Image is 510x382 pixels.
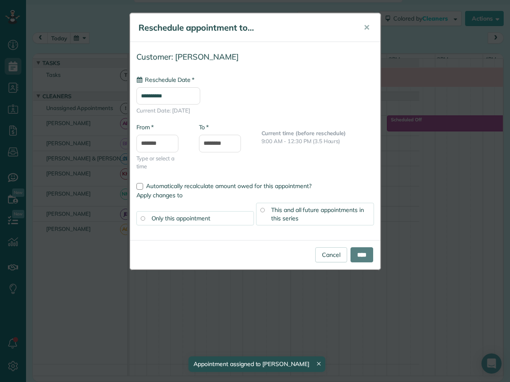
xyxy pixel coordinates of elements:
input: Only this appointment [141,216,145,220]
label: Apply changes to [136,191,374,199]
span: Only this appointment [152,215,210,222]
p: 9:00 AM - 12:30 PM (3.5 Hours) [262,137,374,145]
a: Cancel [315,247,347,262]
h5: Reschedule appointment to... [139,22,352,34]
h4: Customer: [PERSON_NAME] [136,52,374,61]
b: Current time (before reschedule) [262,130,346,136]
input: This and all future appointments in this series [260,208,264,212]
span: Type or select a time [136,154,186,170]
label: From [136,123,154,131]
label: To [199,123,209,131]
span: This and all future appointments in this series [271,206,364,222]
span: Automatically recalculate amount owed for this appointment? [146,182,311,190]
span: Current Date: [DATE] [136,107,374,115]
span: ✕ [364,23,370,32]
div: Appointment assigned to [PERSON_NAME] [188,356,325,372]
label: Reschedule Date [136,76,194,84]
